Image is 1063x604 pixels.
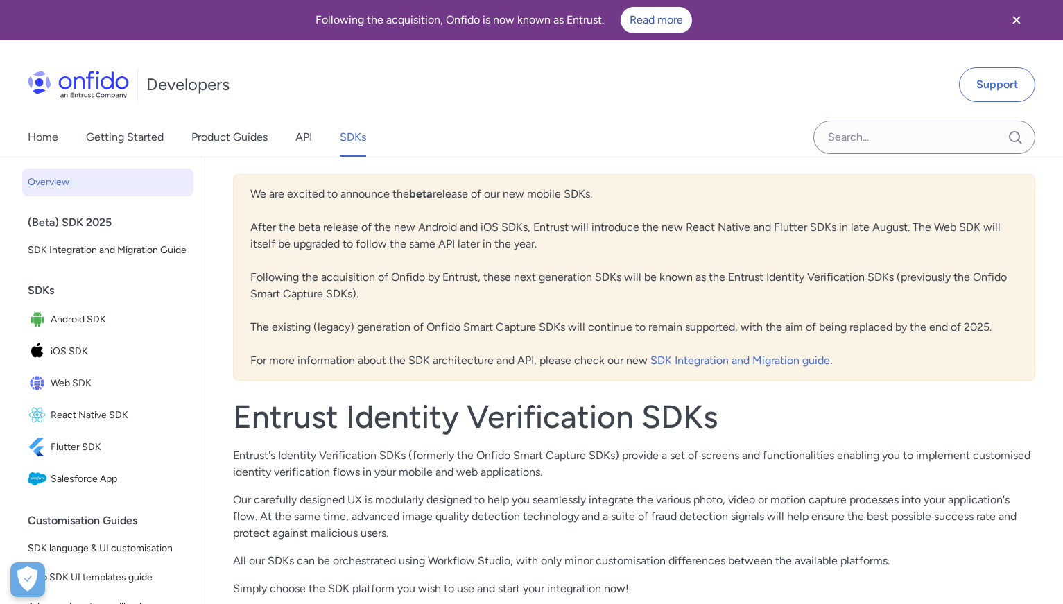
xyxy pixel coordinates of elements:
a: Support [959,67,1035,102]
a: IconiOS SDKiOS SDK [22,336,193,367]
a: IconSalesforce AppSalesforce App [22,464,193,494]
h1: Developers [146,74,230,96]
a: IconReact Native SDKReact Native SDK [22,400,193,431]
span: Flutter SDK [51,438,188,457]
a: IconAndroid SDKAndroid SDK [22,304,193,335]
p: All our SDKs can be orchestrated using Workflow Studio, with only minor customisation differences... [233,553,1035,569]
input: Onfido search input field [813,121,1035,154]
a: Web SDK UI templates guide [22,564,193,592]
b: beta [409,187,433,200]
button: Close banner [991,3,1042,37]
img: IconFlutter SDK [28,438,51,457]
a: API [295,118,312,157]
a: Getting Started [86,118,164,157]
h1: Entrust Identity Verification SDKs [233,397,1035,436]
p: Simply choose the SDK platform you wish to use and start your integration now! [233,580,1035,597]
p: Entrust's Identity Verification SDKs (formerly the Onfido Smart Capture SDKs) provide a set of sc... [233,447,1035,481]
span: Web SDK [51,374,188,393]
div: (Beta) SDK 2025 [28,209,199,236]
img: IconWeb SDK [28,374,51,393]
a: SDK language & UI customisation [22,535,193,562]
span: SDK language & UI customisation [28,540,188,557]
a: Read more [621,7,692,33]
p: Our carefully designed UX is modularly designed to help you seamlessly integrate the various phot... [233,492,1035,542]
a: SDK Integration and Migration guide [650,354,830,367]
a: SDK Integration and Migration Guide [22,236,193,264]
span: Overview [28,174,188,191]
img: IconSalesforce App [28,469,51,489]
span: Salesforce App [51,469,188,489]
svg: Close banner [1008,12,1025,28]
a: Overview [22,169,193,196]
a: Product Guides [191,118,268,157]
img: Onfido Logo [28,71,129,98]
a: IconFlutter SDKFlutter SDK [22,432,193,463]
div: Following the acquisition, Onfido is now known as Entrust. [17,7,991,33]
span: iOS SDK [51,342,188,361]
div: Cookie Preferences [10,562,45,597]
a: Home [28,118,58,157]
div: We are excited to announce the release of our new mobile SDKs. After the beta release of the new ... [233,174,1035,381]
img: IconReact Native SDK [28,406,51,425]
span: React Native SDK [51,406,188,425]
a: SDKs [340,118,366,157]
span: Android SDK [51,310,188,329]
button: Open Preferences [10,562,45,597]
div: Customisation Guides [28,507,199,535]
div: SDKs [28,277,199,304]
span: Web SDK UI templates guide [28,569,188,586]
span: SDK Integration and Migration Guide [28,242,188,259]
img: IconiOS SDK [28,342,51,361]
img: IconAndroid SDK [28,310,51,329]
a: IconWeb SDKWeb SDK [22,368,193,399]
